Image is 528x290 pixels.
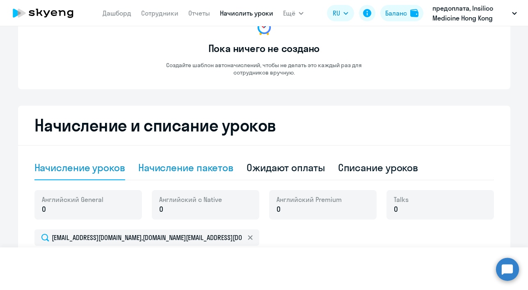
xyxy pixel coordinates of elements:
div: Начисление пакетов [138,161,233,174]
button: Ещё [283,5,304,21]
p: Создайте шаблон автоначислений, чтобы не делать это каждый раз для сотрудников вручную. [149,61,379,76]
img: no-data [254,17,274,37]
a: Отчеты [188,9,210,17]
div: Начисление уроков [34,161,125,174]
a: Начислить уроки [220,9,273,17]
div: Баланс [385,8,407,18]
span: Английский General [42,195,103,204]
button: RU [327,5,354,21]
p: предоплата, Insilico Medicine Hong Kong Limited [432,3,509,23]
span: Английский с Native [159,195,222,204]
span: Ещё [283,8,295,18]
span: 0 [394,204,398,215]
input: Поиск по имени, email, продукту или статусу [34,229,259,246]
span: Английский Premium [277,195,342,204]
button: Балансbalance [380,5,423,21]
span: 0 [277,204,281,215]
img: balance [410,9,418,17]
span: RU [333,8,340,18]
a: Сотрудники [141,9,178,17]
span: 0 [42,204,46,215]
h2: Начисление и списание уроков [34,116,494,135]
span: Talks [394,195,409,204]
button: предоплата, Insilico Medicine Hong Kong Limited [428,3,521,23]
span: 0 [159,204,163,215]
h3: Пока ничего не создано [208,42,320,55]
div: Ожидают оплаты [247,161,325,174]
a: Дашборд [103,9,131,17]
div: Списание уроков [338,161,418,174]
